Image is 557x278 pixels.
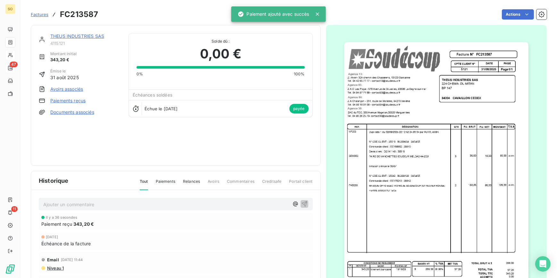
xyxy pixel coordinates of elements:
span: Paiements [156,179,175,190]
span: 343,20 € [73,221,94,227]
button: Actions [502,9,534,20]
a: Factures [31,11,48,18]
span: il y a 36 secondes [46,215,77,219]
a: THEUS INDUSTRIES SAS [50,33,104,39]
span: 0,00 € [200,44,241,63]
div: SO [5,4,15,14]
span: Émise le [50,68,79,74]
span: [DATE] [46,235,58,239]
span: 11 [11,206,18,212]
span: Factures [31,12,48,17]
span: Échéances soldées [133,92,172,97]
span: Email [47,257,59,262]
span: Tout [140,179,148,190]
span: Historique [39,176,69,185]
span: Paiement reçu [41,221,72,227]
span: Solde dû : [137,38,304,44]
span: Montant initial [50,51,77,57]
span: payée [289,104,309,114]
span: 31 août 2025 [50,74,79,81]
a: Avoirs associés [50,86,83,92]
span: Avoirs [208,179,219,190]
span: 100% [294,71,305,77]
h3: FC213587 [60,9,98,20]
span: [DATE] 11:44 [61,258,83,262]
span: Niveau 1 [46,265,64,271]
span: Commentaires [227,179,254,190]
a: Documents associés [50,109,94,115]
span: Portail client [289,179,312,190]
span: Échéance de la facture [41,240,91,247]
img: Logo LeanPay [5,264,15,274]
span: 343,20 € [50,57,77,63]
span: 4115121 [50,41,121,46]
span: Échue le [DATE] [145,106,178,111]
span: 47 [10,62,18,67]
span: Relances [183,179,200,190]
div: Paiement ajouté avec succès [237,8,309,20]
a: Paiements reçus [50,97,86,104]
div: Open Intercom Messenger [535,256,551,272]
span: Creditsafe [262,179,282,190]
span: 0% [137,71,143,77]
